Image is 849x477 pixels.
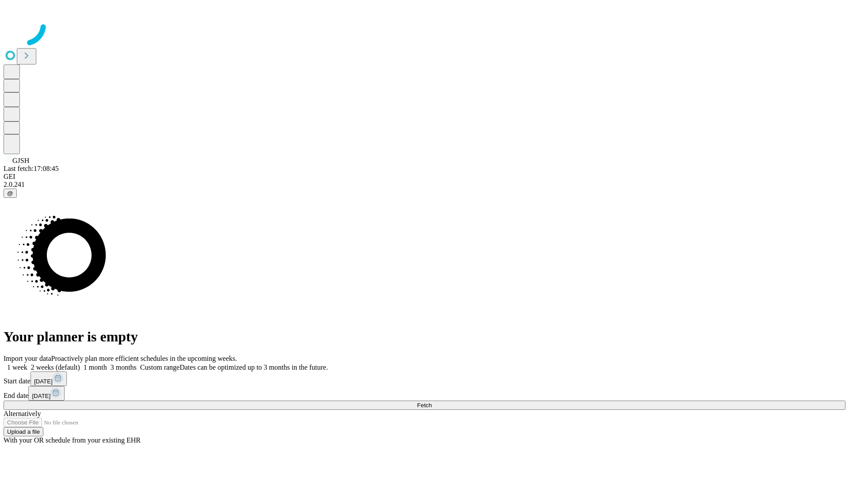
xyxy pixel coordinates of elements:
[111,363,137,371] span: 3 months
[28,386,65,401] button: [DATE]
[4,189,17,198] button: @
[4,329,845,345] h1: Your planner is empty
[32,393,50,399] span: [DATE]
[4,181,845,189] div: 2.0.241
[417,402,432,409] span: Fetch
[4,371,845,386] div: Start date
[4,410,41,417] span: Alternatively
[7,190,13,197] span: @
[4,165,59,172] span: Last fetch: 17:08:45
[4,427,43,436] button: Upload a file
[12,157,29,164] span: GJSH
[7,363,27,371] span: 1 week
[180,363,328,371] span: Dates can be optimized up to 3 months in the future.
[140,363,180,371] span: Custom range
[34,378,53,385] span: [DATE]
[84,363,107,371] span: 1 month
[4,436,141,444] span: With your OR schedule from your existing EHR
[4,355,51,362] span: Import your data
[4,401,845,410] button: Fetch
[31,371,67,386] button: [DATE]
[31,363,80,371] span: 2 weeks (default)
[4,386,845,401] div: End date
[51,355,237,362] span: Proactively plan more efficient schedules in the upcoming weeks.
[4,173,845,181] div: GEI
